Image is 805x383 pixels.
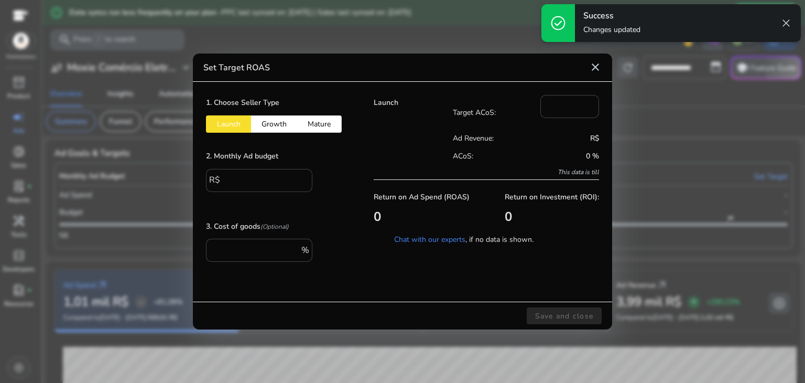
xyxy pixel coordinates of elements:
[505,191,599,203] p: Return on Investment (ROI):
[297,115,342,133] button: Mature
[203,63,270,73] h4: Set Target ROAS
[206,222,289,231] h5: 3. Cost of goods
[394,235,465,244] a: Chat with our experts
[260,222,289,231] i: (Optional)
[453,107,541,118] p: Target ACoS:
[453,133,526,144] p: Ad Revenue:
[374,99,453,108] h5: Launch
[505,209,599,225] h3: 0
[374,234,554,245] p: , if no data is shown.
[526,133,599,144] p: R$
[583,11,640,21] h4: Success
[301,244,309,256] span: %
[453,151,526,162] p: ACoS:
[374,209,470,225] h3: 0
[453,168,600,176] p: This data is till
[583,25,640,35] p: Changes updated
[550,15,567,31] span: check_circle
[589,61,602,73] mat-icon: close
[206,99,279,108] h5: 1. Choose Seller Type
[374,191,470,203] p: Return on Ad Spend (ROAS)
[206,115,251,133] button: Launch
[526,151,599,162] p: 0 %
[206,152,278,161] h5: 2. Monthly Ad budget
[780,17,792,29] span: close
[209,174,220,186] span: R$
[251,115,297,133] button: Growth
